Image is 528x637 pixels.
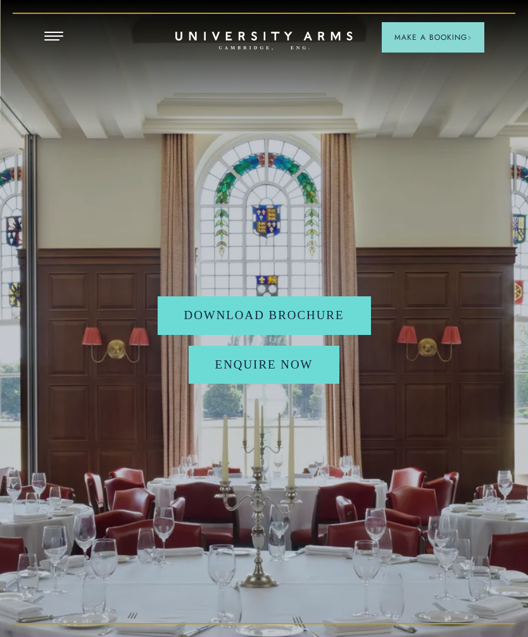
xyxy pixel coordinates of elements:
[175,32,353,51] a: Home
[382,22,484,53] button: Make a BookingArrow icon
[467,35,472,40] img: Arrow icon
[158,296,371,334] a: Download Brochure
[394,32,472,43] span: Make a Booking
[189,346,340,384] a: Enquire Now
[44,32,63,42] button: Open Menu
